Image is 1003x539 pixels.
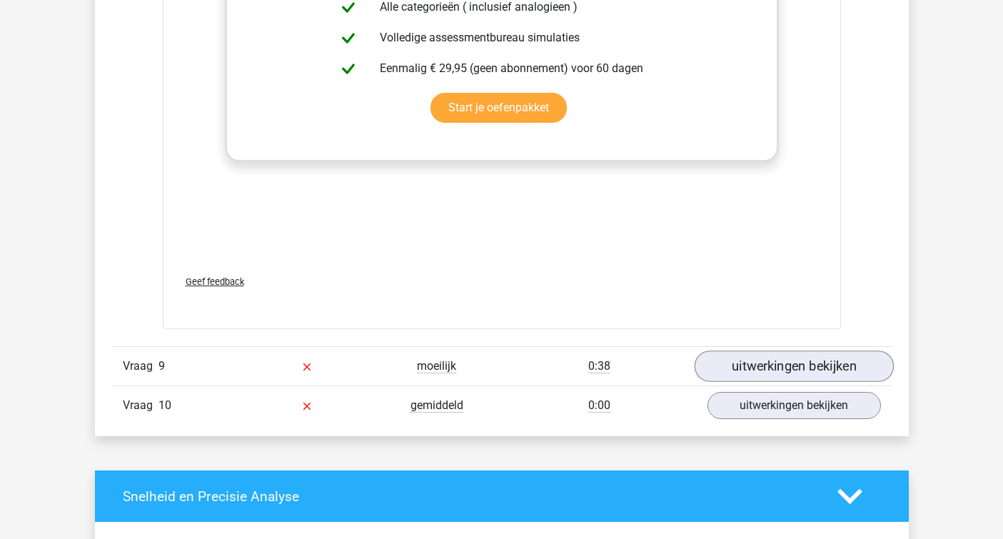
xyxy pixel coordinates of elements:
h4: Snelheid en Precisie Analyse [123,488,816,505]
span: 9 [158,359,165,373]
a: uitwerkingen bekijken [707,392,881,419]
span: 0:38 [588,359,610,373]
span: gemiddeld [410,398,463,413]
span: Vraag [123,397,158,414]
span: 10 [158,398,171,412]
span: moeilijk [417,359,456,373]
a: uitwerkingen bekijken [694,351,893,383]
span: Vraag [123,358,158,375]
span: 0:00 [588,398,610,413]
span: Geef feedback [186,276,244,287]
a: Start je oefenpakket [430,93,567,123]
